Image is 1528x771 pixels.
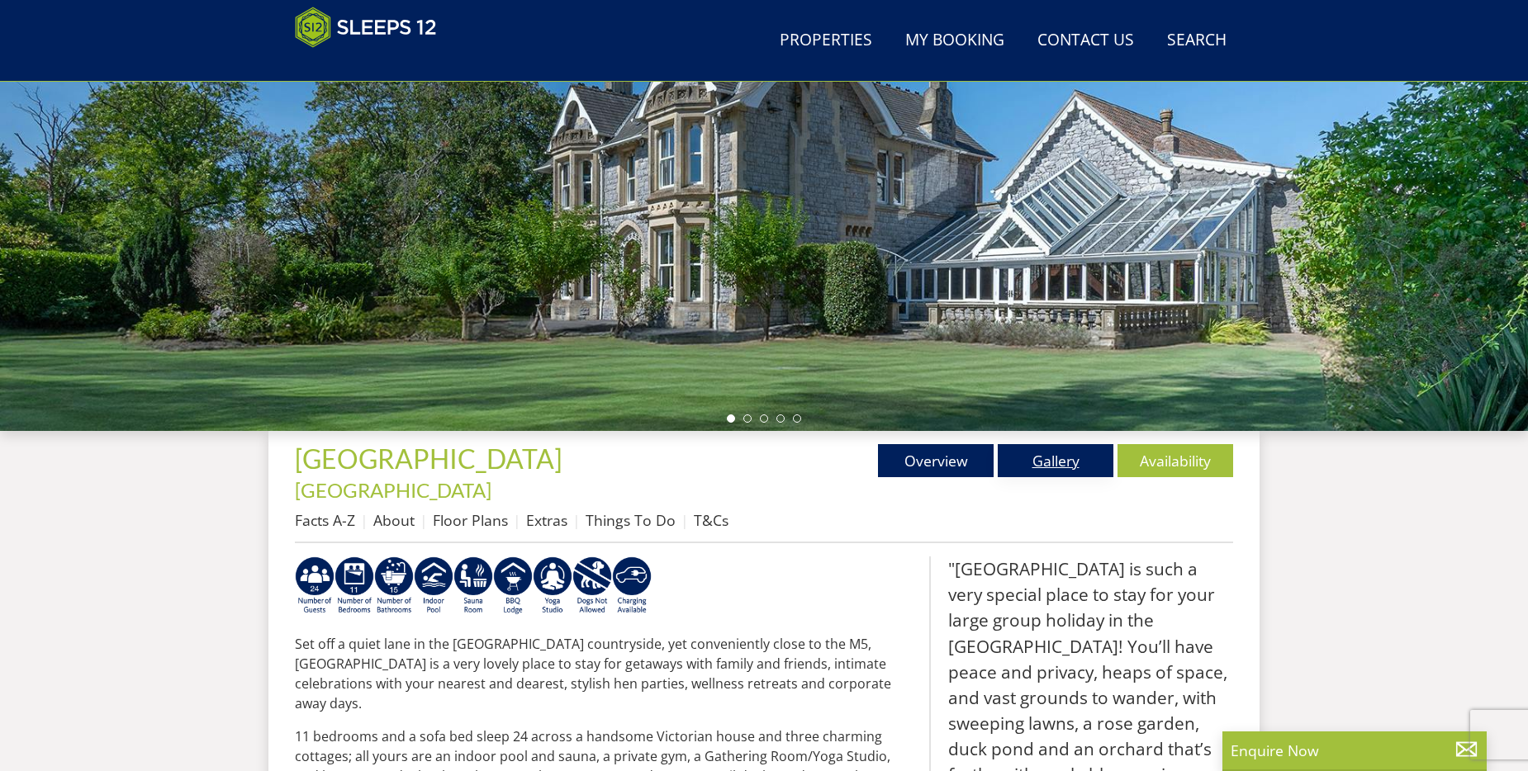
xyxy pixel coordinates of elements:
[572,556,612,616] img: AD_4nXc7e7Q8UMyixv7rz6qOvtfOJ-HWxdS5HoMkAakz0LHAlDrv7TQsW7pMSRZyfjfsXCPjAd0FRaH36fYwXYpeivIHiPWTW...
[295,442,567,475] a: [GEOGRAPHIC_DATA]
[1031,22,1141,59] a: Contact Us
[295,510,355,530] a: Facts A-Z
[295,556,335,616] img: AD_4nXcP0lSAj2RrkCDKBMTdGZQyb5EoaFdlBgAnp9NdA0jwQWQqXlXvBJZTOTp8jWUu-UiW774yhG8GIeRNwkdjUvtBJ9HRX...
[533,556,572,616] img: AD_4nXcRV6P30fiR8iraYFozW6le9Vk86fgJjC-9F-1XNA85-Uc4EHnrgk24MqOhLr5sK5I_EAKMwzcAZyN0iVKWc3J2Svvhk...
[295,478,491,502] a: [GEOGRAPHIC_DATA]
[586,510,676,530] a: Things To Do
[335,556,374,616] img: AD_4nXcUjM1WnLzsaFfiW9TMoiqu-Li4Mbh7tQPNLiOJr1v-32nzlqw6C9VhAL0Jhfye3ZR83W5Xs0A91zNVQMMCwO1NDl3vc...
[1118,444,1233,477] a: Availability
[493,556,533,616] img: AD_4nXfdu1WaBqbCvRx5dFd3XGC71CFesPHPPZknGuZzXQvBzugmLudJYyY22b9IpSVlKbnRjXo7AJLKEyhYodtd_Fvedgm5q...
[878,444,994,477] a: Overview
[1160,22,1233,59] a: Search
[773,22,879,59] a: Properties
[433,510,508,530] a: Floor Plans
[374,556,414,616] img: AD_4nXdgg0c6Dd6x392_yIWaP-3v5tFKEco7vNie24Sn011at1BaNI8IRBOxveTO2ahNI7PHF2Me3ji91R0KlKVl1yjLqVdSt...
[373,510,415,530] a: About
[453,556,493,616] img: AD_4nXdjbGEeivCGLLmyT_JEP7bTfXsjgyLfnLszUAQeQ4RcokDYHVBt5R8-zTDbAVICNoGv1Dwc3nsbUb1qR6CAkrbZUeZBN...
[612,556,652,616] img: AD_4nXcnT2OPG21WxYUhsl9q61n1KejP7Pk9ESVM9x9VetD-X_UXXoxAKaMRZGYNcSGiAsmGyKm0QlThER1osyFXNLmuYOVBV...
[694,510,728,530] a: T&Cs
[295,634,916,713] p: Set off a quiet lane in the [GEOGRAPHIC_DATA] countryside, yet conveniently close to the M5, [GEO...
[1231,740,1478,761] p: Enquire Now
[414,556,453,616] img: AD_4nXei2dp4L7_L8OvME76Xy1PUX32_NMHbHVSts-g-ZAVb8bILrMcUKZI2vRNdEqfWP017x6NFeUMZMqnp0JYknAB97-jDN...
[287,58,460,72] iframe: Customer reviews powered by Trustpilot
[526,510,567,530] a: Extras
[998,444,1113,477] a: Gallery
[295,442,562,475] span: [GEOGRAPHIC_DATA]
[295,7,437,48] img: Sleeps 12
[899,22,1011,59] a: My Booking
